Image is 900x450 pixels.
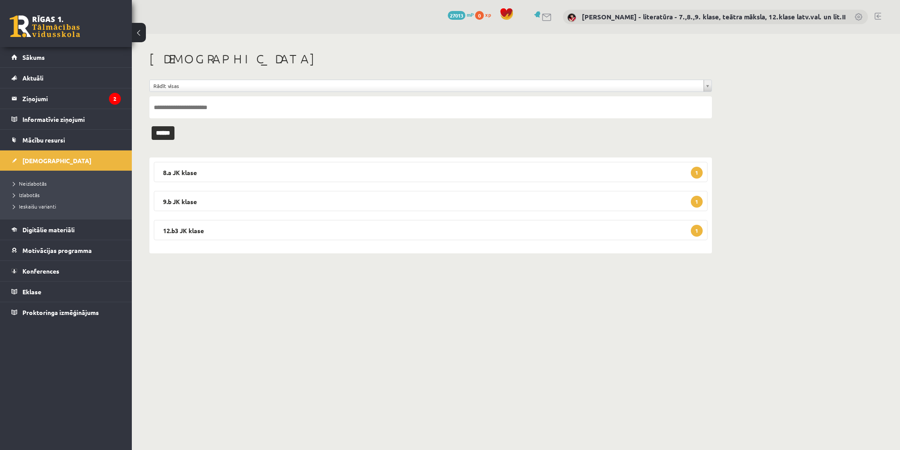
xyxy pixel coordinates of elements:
[22,136,65,144] span: Mācību resursi
[11,68,121,88] a: Aktuāli
[13,180,47,187] span: Neizlabotās
[11,261,121,281] a: Konferences
[11,130,121,150] a: Mācību resursi
[22,109,121,129] legend: Informatīvie ziņojumi
[691,196,703,208] span: 1
[13,203,56,210] span: Ieskaišu varianti
[11,150,121,171] a: [DEMOGRAPHIC_DATA]
[13,179,123,187] a: Neizlabotās
[22,157,91,165] span: [DEMOGRAPHIC_DATA]
[149,51,712,66] h1: [DEMOGRAPHIC_DATA]
[10,15,80,37] a: Rīgas 1. Tālmācības vidusskola
[485,11,491,18] span: xp
[467,11,474,18] span: mP
[13,191,40,198] span: Izlabotās
[11,302,121,322] a: Proktoringa izmēģinājums
[13,191,123,199] a: Izlabotās
[11,220,121,240] a: Digitālie materiāli
[150,80,711,91] a: Rādīt visas
[475,11,495,18] a: 0 xp
[11,109,121,129] a: Informatīvie ziņojumi
[13,202,123,210] a: Ieskaišu varianti
[448,11,465,20] span: 27013
[154,220,708,240] legend: 12.b3 JK klase
[22,288,41,296] span: Eklase
[109,93,121,105] i: 2
[22,226,75,234] span: Digitālie materiāli
[582,12,846,21] a: [PERSON_NAME] - literatūra - 7.,8.,9. klase, teātra māksla, 12.klase latv.val. un lit.II
[11,240,121,260] a: Motivācijas programma
[22,74,44,82] span: Aktuāli
[22,308,99,316] span: Proktoringa izmēģinājums
[11,282,121,302] a: Eklase
[153,80,700,91] span: Rādīt visas
[22,267,59,275] span: Konferences
[22,53,45,61] span: Sākums
[22,88,121,109] legend: Ziņojumi
[154,162,708,182] legend: 8.a JK klase
[11,47,121,67] a: Sākums
[567,13,576,22] img: Sandra Saulīte - literatūra - 7.,8.,9. klase, teātra māksla, 12.klase latv.val. un lit.II
[691,167,703,179] span: 1
[691,225,703,237] span: 1
[475,11,484,20] span: 0
[154,191,708,211] legend: 9.b JK klase
[11,88,121,109] a: Ziņojumi2
[448,11,474,18] a: 27013 mP
[22,246,92,254] span: Motivācijas programma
